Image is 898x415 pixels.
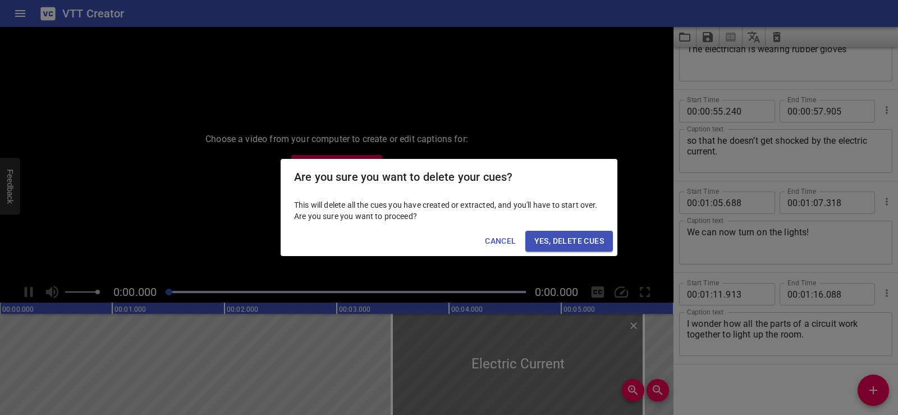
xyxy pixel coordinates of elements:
[485,234,516,248] span: Cancel
[294,168,604,186] h2: Are you sure you want to delete your cues?
[480,231,520,252] button: Cancel
[281,195,617,226] div: This will delete all the cues you have created or extracted, and you'll have to start over. Are y...
[534,234,604,248] span: Yes, Delete Cues
[525,231,613,252] button: Yes, Delete Cues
